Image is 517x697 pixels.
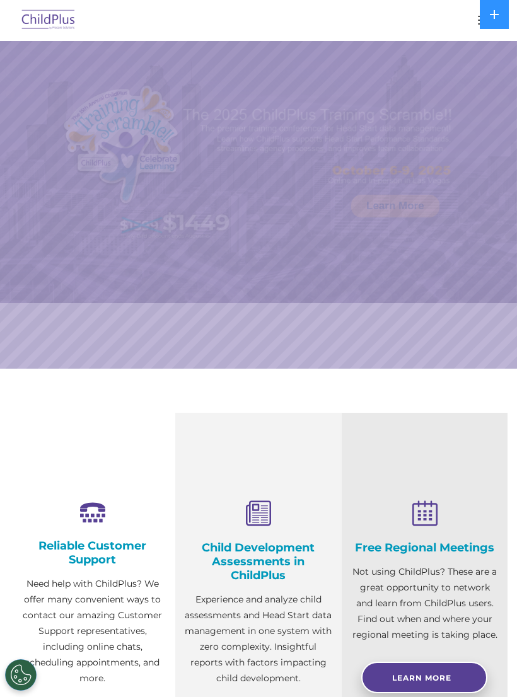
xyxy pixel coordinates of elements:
h4: Reliable Customer Support [19,539,166,567]
h4: Child Development Assessments in ChildPlus [185,541,332,582]
img: ChildPlus by Procare Solutions [19,6,78,35]
h4: Free Regional Meetings [351,541,498,555]
p: Need help with ChildPlus? We offer many convenient ways to contact our amazing Customer Support r... [19,576,166,686]
p: Not using ChildPlus? These are a great opportunity to network and learn from ChildPlus users. Fin... [351,564,498,643]
p: Experience and analyze child assessments and Head Start data management in one system with zero c... [185,592,332,686]
button: Cookies Settings [5,659,37,691]
a: Learn More [351,195,439,217]
a: Learn More [361,662,487,693]
span: Learn More [392,673,451,683]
